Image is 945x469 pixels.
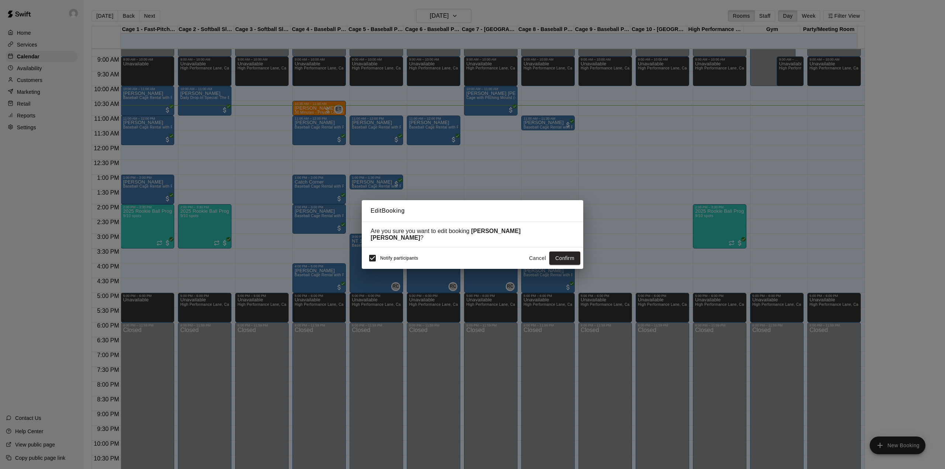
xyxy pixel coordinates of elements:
[371,228,574,241] div: Are you sure you want to edit booking ?
[380,256,418,261] span: Notify participants
[526,251,549,265] button: Cancel
[549,251,580,265] button: Confirm
[371,228,520,241] strong: [PERSON_NAME] [PERSON_NAME]
[362,200,583,222] h2: Edit Booking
